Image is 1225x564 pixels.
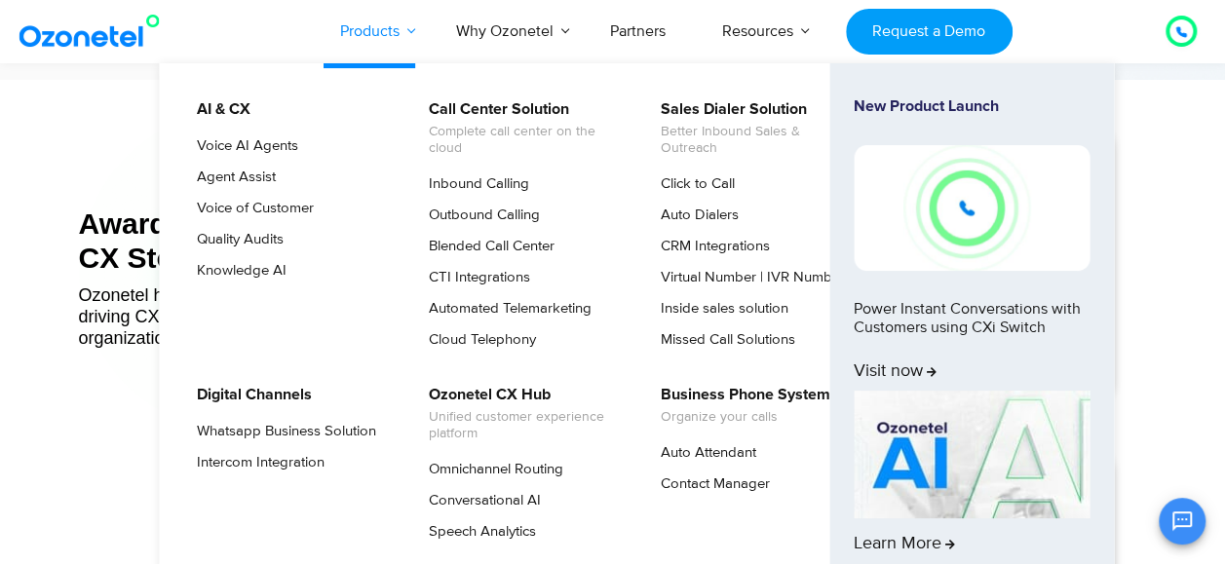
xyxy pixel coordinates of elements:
[416,235,557,258] a: Blended Call Center
[648,204,742,227] a: Auto Dialers
[429,409,621,442] span: Unified customer experience platform
[648,235,773,258] a: CRM Integrations
[184,134,301,158] a: Voice AI Agents
[416,458,566,481] a: Omnichannel Routing
[416,328,539,352] a: Cloud Telephony
[648,297,791,320] a: Inside sales solution
[184,197,317,220] a: Voice of Customer
[79,284,403,349] div: Ozonetel has won 23 industry awards for driving CX transformation and growth for organizations.
[1159,498,1206,545] button: Open chat
[854,97,1090,383] a: New Product LaunchPower Instant Conversations with Customers using CXi SwitchVisit now
[416,204,543,227] a: Outbound Calling
[416,172,532,196] a: Inbound Calling
[416,520,539,544] a: Speech Analytics
[184,383,315,407] a: Digital Channels
[416,383,624,445] a: Ozonetel CX HubUnified customer experience platform
[854,391,1090,519] img: AI
[846,9,1013,55] a: Request a Demo
[854,145,1090,270] img: New-Project-17.png
[79,207,403,275] div: Award-winning CX Stories
[648,97,856,160] a: Sales Dialer SolutionBetter Inbound Sales & Outreach
[661,409,830,426] span: Organize your calls
[661,124,853,157] span: Better Inbound Sales & Outreach
[429,124,621,157] span: Complete call center on the cloud
[648,266,848,289] a: Virtual Number | IVR Number
[184,228,287,251] a: Quality Audits
[416,97,624,160] a: Call Center SolutionComplete call center on the cloud
[854,361,937,383] span: Visit now
[184,451,327,474] a: Intercom Integration
[184,259,289,282] a: Knowledge AI
[648,328,798,352] a: Missed Call Solutions
[854,391,1090,555] a: Learn More
[184,166,279,189] a: Agent Assist
[648,383,833,429] a: Business Phone SystemOrganize your calls
[648,172,738,196] a: Click to Call
[416,489,544,512] a: Conversational AI
[184,420,379,443] a: Whatsapp Business Solution
[648,472,773,496] a: Contact Manager
[648,441,759,465] a: Auto Attendant
[416,297,594,320] a: Automated Telemarketing
[854,534,955,555] span: Learn More
[184,97,253,122] a: AI & CX
[416,266,533,289] a: CTI Integrations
